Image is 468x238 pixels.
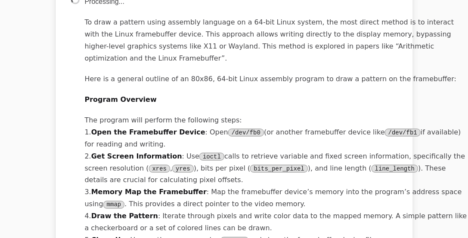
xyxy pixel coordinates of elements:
strong: Open the Framebuffer Device [91,128,205,136]
code: bits_per_pixel [250,165,308,173]
strong: Memory Map the Framebuffer [91,188,207,196]
code: line_length [372,165,418,173]
code: mmap [103,201,125,209]
strong: Program Overview [85,95,157,104]
code: yres [172,165,194,173]
p: Here is a general outline of an 80x86, 64-bit Linux assembly program to draw a pattern on the fra... [85,73,468,85]
code: xres [149,165,170,173]
p: To draw a pattern using assembly language on a 64-bit Linux system, the most direct method is to ... [85,16,468,64]
strong: Get Screen Information [91,152,182,160]
strong: Draw the Pattern [91,212,158,220]
code: /dev/fb1 [385,129,421,137]
code: ioctl [199,153,224,161]
code: /dev/fb0 [228,129,264,137]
